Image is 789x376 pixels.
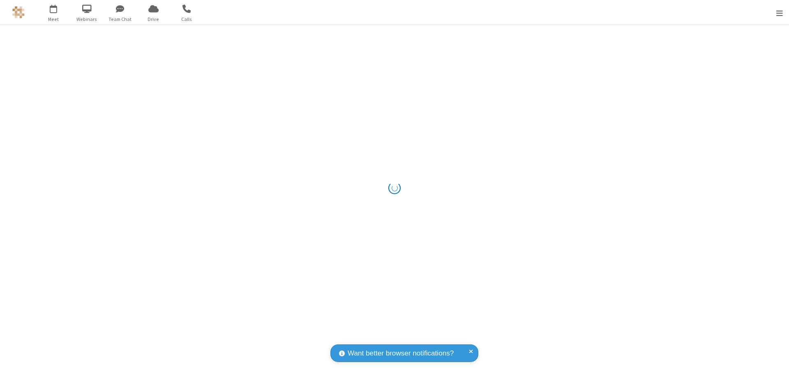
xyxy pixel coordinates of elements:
[72,16,102,23] span: Webinars
[348,348,454,359] span: Want better browser notifications?
[105,16,136,23] span: Team Chat
[38,16,69,23] span: Meet
[12,6,25,18] img: QA Selenium DO NOT DELETE OR CHANGE
[171,16,202,23] span: Calls
[138,16,169,23] span: Drive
